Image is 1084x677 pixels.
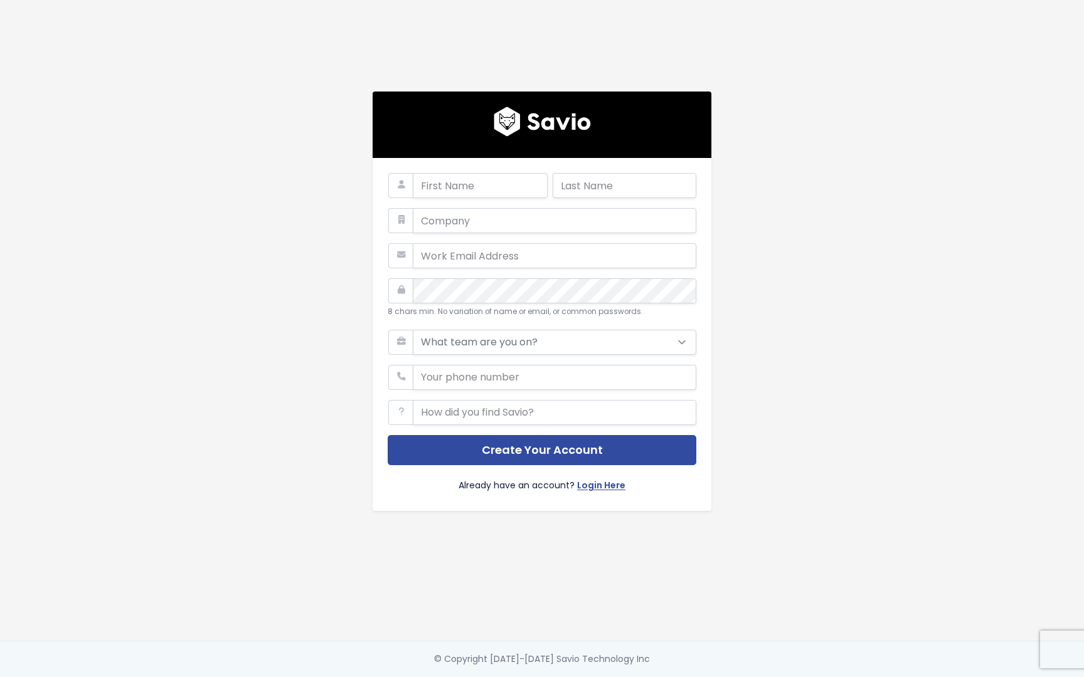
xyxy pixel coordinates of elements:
input: Company [413,208,696,233]
input: Your phone number [413,365,696,390]
input: Last Name [553,173,696,198]
input: How did you find Savio? [413,400,696,425]
input: First Name [413,173,548,198]
button: Create Your Account [388,435,696,466]
input: Work Email Address [413,243,696,268]
a: Login Here [577,478,625,496]
small: 8 chars min. No variation of name or email, or common passwords. [388,307,643,317]
img: logo600x187.a314fd40982d.png [494,107,591,137]
div: © Copyright [DATE]-[DATE] Savio Technology Inc [434,651,650,667]
div: Already have an account? [388,465,696,496]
